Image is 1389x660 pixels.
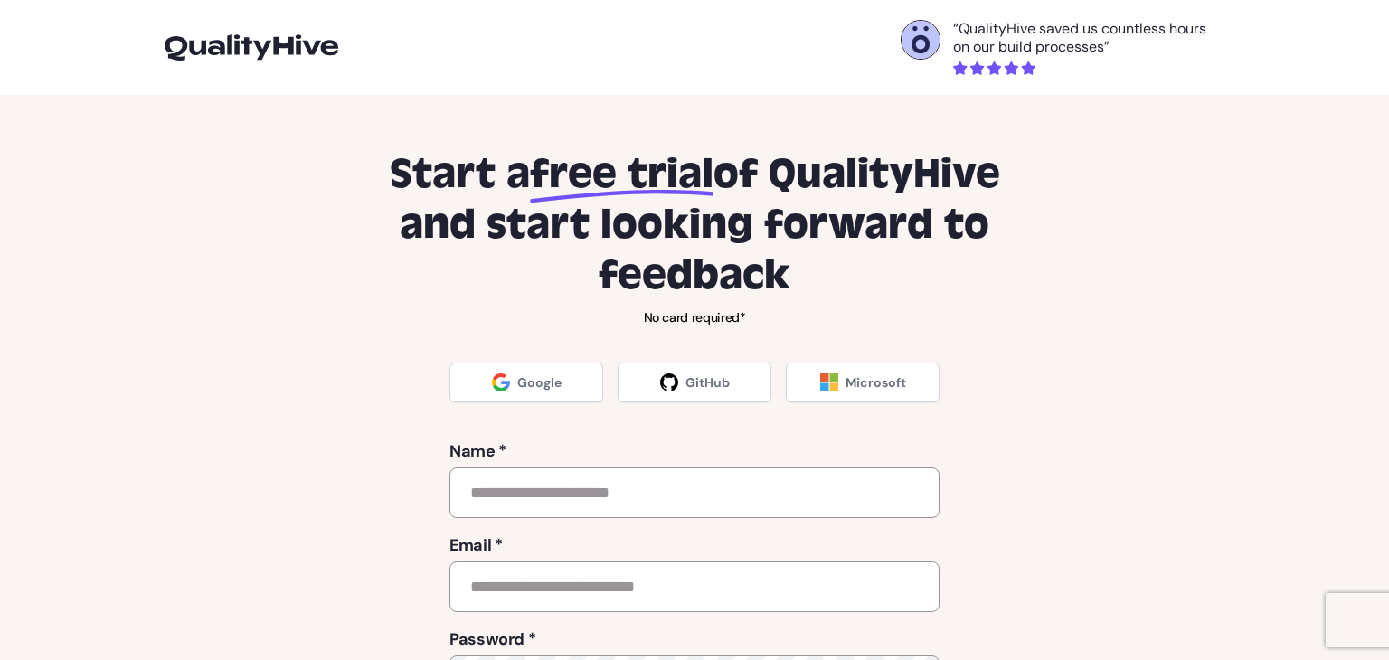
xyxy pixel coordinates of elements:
[846,373,906,391] span: Microsoft
[517,373,562,391] span: Google
[449,363,603,402] a: Google
[449,627,940,652] label: Password *
[390,149,530,200] span: Start a
[400,149,1000,301] span: of QualityHive and start looking forward to feedback
[786,363,940,402] a: Microsoft
[165,34,338,60] img: logo-icon
[362,308,1027,326] p: No card required*
[530,149,713,200] span: free trial
[449,533,940,558] label: Email *
[953,20,1224,56] p: “QualityHive saved us countless hours on our build processes”
[449,438,940,464] label: Name *
[685,373,730,391] span: GitHub
[902,21,940,59] img: Otelli Design
[618,363,771,402] a: GitHub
